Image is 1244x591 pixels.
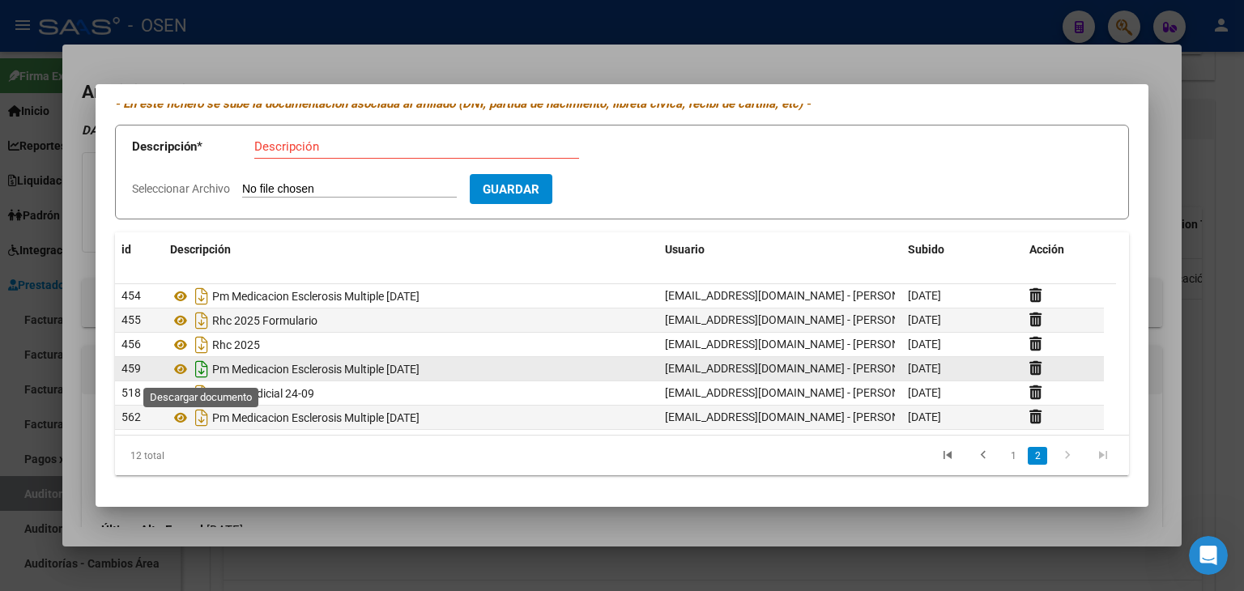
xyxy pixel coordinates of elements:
[908,243,944,256] span: Subido
[191,332,212,358] i: Descargar documento
[212,411,420,424] span: Pm Medicacion Esclerosis Multiple [DATE]
[191,405,212,431] i: Descargar documento
[121,362,141,375] span: 459
[908,338,941,351] span: [DATE]
[121,243,131,256] span: id
[1028,447,1047,465] a: 2
[121,386,141,399] span: 518
[658,232,901,267] datatable-header-cell: Usuario
[968,447,999,465] a: go to previous page
[1025,442,1050,470] li: page 2
[470,174,552,204] button: Guardar
[115,232,164,267] datatable-header-cell: id
[115,436,315,476] div: 12 total
[1189,536,1228,575] iframe: Intercom live chat
[665,313,939,326] span: [EMAIL_ADDRESS][DOMAIN_NAME] - [PERSON_NAME]
[1001,442,1025,470] li: page 1
[665,243,705,256] span: Usuario
[212,363,420,376] span: Pm Medicacion Esclerosis Multiple [DATE]
[908,289,941,302] span: [DATE]
[1023,232,1104,267] datatable-header-cell: Acción
[483,182,539,197] span: Guardar
[665,386,939,399] span: [EMAIL_ADDRESS][DOMAIN_NAME] - [PERSON_NAME]
[121,410,141,423] span: 562
[1029,243,1064,256] span: Acción
[191,308,212,334] i: Descargar documento
[901,232,1023,267] datatable-header-cell: Subido
[170,243,231,256] span: Descripción
[121,313,141,326] span: 455
[1003,447,1023,465] a: 1
[665,289,939,302] span: [EMAIL_ADDRESS][DOMAIN_NAME] - [PERSON_NAME]
[191,283,212,309] i: Descargar documento
[121,289,141,302] span: 454
[164,232,658,267] datatable-header-cell: Descripción
[121,338,141,351] span: 456
[908,313,941,326] span: [DATE]
[908,362,941,375] span: [DATE]
[212,290,420,303] span: Pm Medicacion Esclerosis Multiple [DATE]
[908,410,941,423] span: [DATE]
[212,387,314,400] span: Oficio Judicial 24-09
[665,410,939,423] span: [EMAIL_ADDRESS][DOMAIN_NAME] - [PERSON_NAME]
[115,96,811,111] i: - En este fichero se sube la documentación asociada al afiliado (DNI, partida de nacimiento, libr...
[212,314,317,327] span: Rhc 2025 Formulario
[212,338,260,351] span: Rhc 2025
[932,447,963,465] a: go to first page
[191,356,212,382] i: Descargar documento
[132,182,230,195] span: Seleccionar Archivo
[132,138,254,156] p: Descripción
[1052,447,1083,465] a: go to next page
[665,338,939,351] span: [EMAIL_ADDRESS][DOMAIN_NAME] - [PERSON_NAME]
[191,381,212,406] i: Descargar documento
[908,386,941,399] span: [DATE]
[665,362,939,375] span: [EMAIL_ADDRESS][DOMAIN_NAME] - [PERSON_NAME]
[1088,447,1118,465] a: go to last page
